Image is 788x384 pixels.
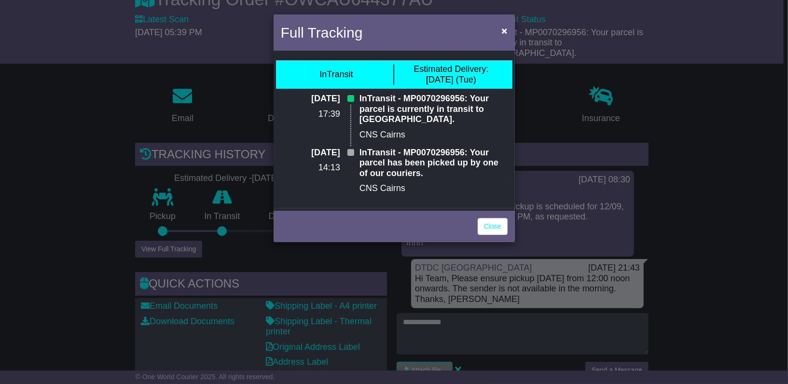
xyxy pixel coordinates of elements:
p: [DATE] [281,94,340,104]
p: InTransit - MP0070296956: Your parcel has been picked up by one of our couriers. [359,148,508,179]
span: × [501,25,507,36]
p: CNS Cairns [359,130,508,140]
p: 14:13 [281,163,340,173]
div: [DATE] (Tue) [414,64,488,85]
button: Close [497,21,512,41]
p: InTransit - MP0070296956: Your parcel is currently in transit to [GEOGRAPHIC_DATA]. [359,94,508,125]
a: Close [478,218,508,235]
h4: Full Tracking [281,22,363,43]
span: Estimated Delivery: [414,64,488,74]
p: 17:39 [281,109,340,120]
p: [DATE] [281,148,340,158]
div: InTransit [319,69,353,80]
p: CNS Cairns [359,183,508,194]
